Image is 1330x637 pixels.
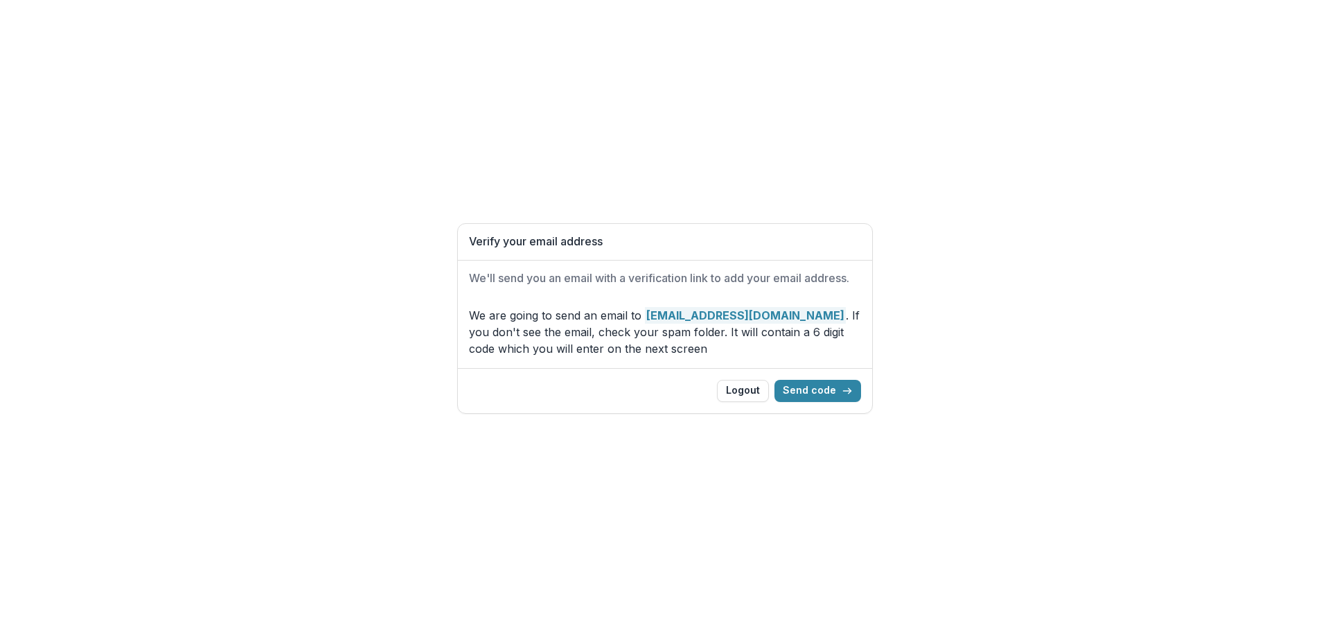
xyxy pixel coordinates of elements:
p: We are going to send an email to . If you don't see the email, check your spam folder. It will co... [469,307,861,357]
button: Logout [717,380,769,402]
h2: We'll send you an email with a verification link to add your email address. [469,272,861,285]
strong: [EMAIL_ADDRESS][DOMAIN_NAME] [645,307,846,324]
button: Send code [774,380,861,402]
h1: Verify your email address [469,235,861,248]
